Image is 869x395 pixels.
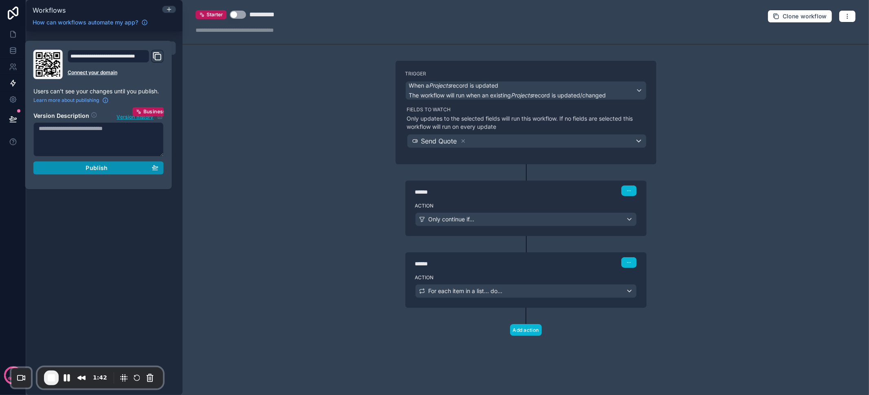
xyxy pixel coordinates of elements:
[11,369,15,377] p: 9
[409,92,606,99] span: The workflow will run when an existing record is updated/changed
[33,97,109,104] a: Learn more about publishing
[429,287,503,295] span: For each item in a list... do...
[768,10,832,23] button: Clone workflow
[409,82,499,90] span: When a record is updated
[143,108,166,115] span: Business
[33,6,66,14] span: Workflows
[407,115,647,131] p: Only updates to the selected fields will run this workflow. If no fields are selected this workfl...
[407,134,647,148] button: Send Quote
[33,18,138,26] span: How can workflows automate my app?
[511,92,533,99] em: Projects
[86,164,108,172] span: Publish
[8,372,18,384] p: days
[207,11,223,18] span: Starter
[405,81,647,100] button: When aProjectsrecord is updatedThe workflow will run when an existingProjectsrecord is updated/ch...
[421,136,457,146] span: Send Quote
[407,106,647,113] label: Fields to watch
[429,82,451,89] em: Projects
[117,112,153,120] span: Version history
[33,112,89,121] h2: Version Description
[415,274,637,281] label: Action
[116,112,163,121] button: Version historyBusiness
[33,97,99,104] span: Learn more about publishing
[415,284,637,298] button: For each item in a list... do...
[415,203,637,209] label: Action
[68,69,164,76] a: Connect your domain
[68,50,164,79] div: Domain and Custom Link
[510,324,542,336] button: Add action
[429,215,475,223] span: Only continue if...
[33,161,164,174] button: Publish
[783,13,827,20] span: Clone workflow
[415,212,637,226] button: Only continue if...
[29,18,151,26] a: How can workflows automate my app?
[405,71,647,77] label: Trigger
[33,87,164,95] p: Users can't see your changes until you publish.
